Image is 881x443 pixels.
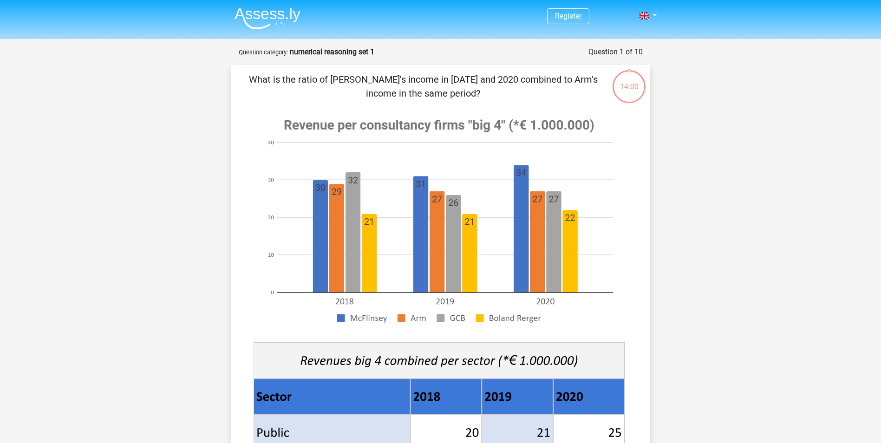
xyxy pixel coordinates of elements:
[612,69,646,92] div: 14:00
[235,7,300,29] img: Assessly
[290,47,374,56] strong: numerical reasoning set 1
[588,46,643,58] div: Question 1 of 10
[555,12,581,20] a: Register
[246,72,600,100] p: What is the ratio of [PERSON_NAME]'s income in [DATE] and 2020 combined to Arm's income in the sa...
[239,49,288,56] small: Question category:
